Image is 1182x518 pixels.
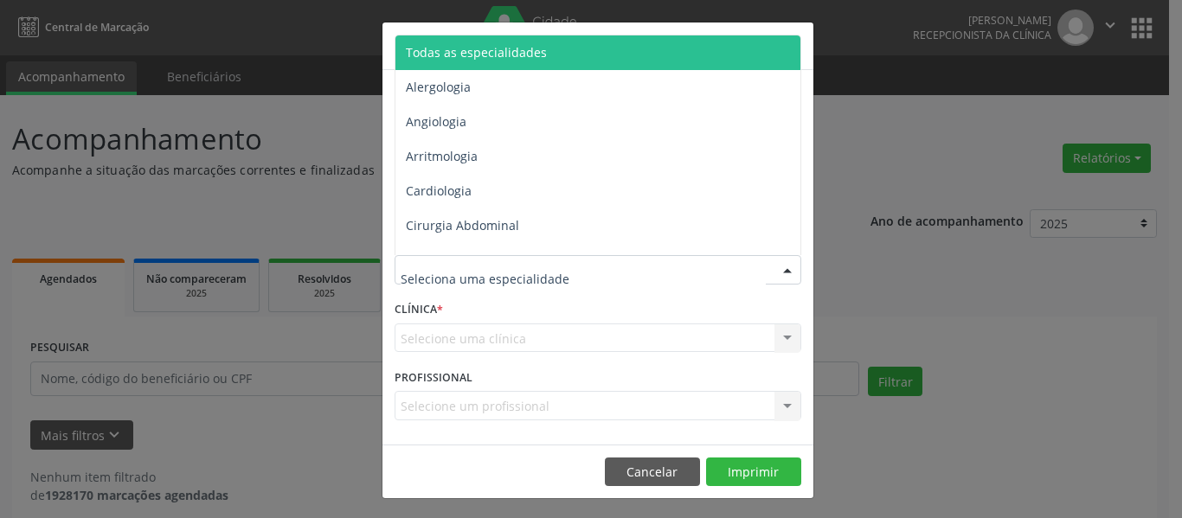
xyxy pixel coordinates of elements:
[401,261,766,296] input: Seleciona uma especialidade
[406,44,547,61] span: Todas as especialidades
[706,457,801,487] button: Imprimir
[406,79,471,95] span: Alergologia
[395,364,472,391] label: PROFISSIONAL
[406,217,519,233] span: Cirurgia Abdominal
[406,113,466,130] span: Angiologia
[406,252,512,268] span: Cirurgia Bariatrica
[395,35,593,57] h5: Relatório de agendamentos
[605,457,700,487] button: Cancelar
[406,148,478,164] span: Arritmologia
[779,22,813,65] button: Close
[395,297,443,323] label: CLÍNICA
[406,182,472,199] span: Cardiologia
